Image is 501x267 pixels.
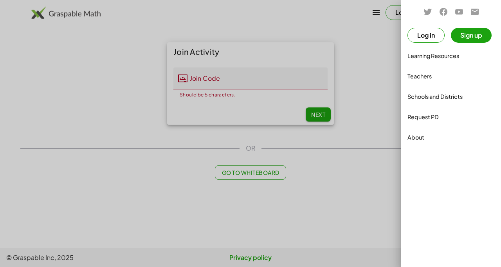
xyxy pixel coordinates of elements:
div: About [407,133,495,142]
div: Schools and Districts [407,92,495,101]
button: Log in [407,28,445,43]
a: About [404,128,498,147]
div: Request PD [407,112,495,122]
a: Learning Resources [404,46,498,65]
button: Sign up [451,28,492,43]
div: Learning Resources [407,51,495,60]
div: Teachers [407,71,495,81]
